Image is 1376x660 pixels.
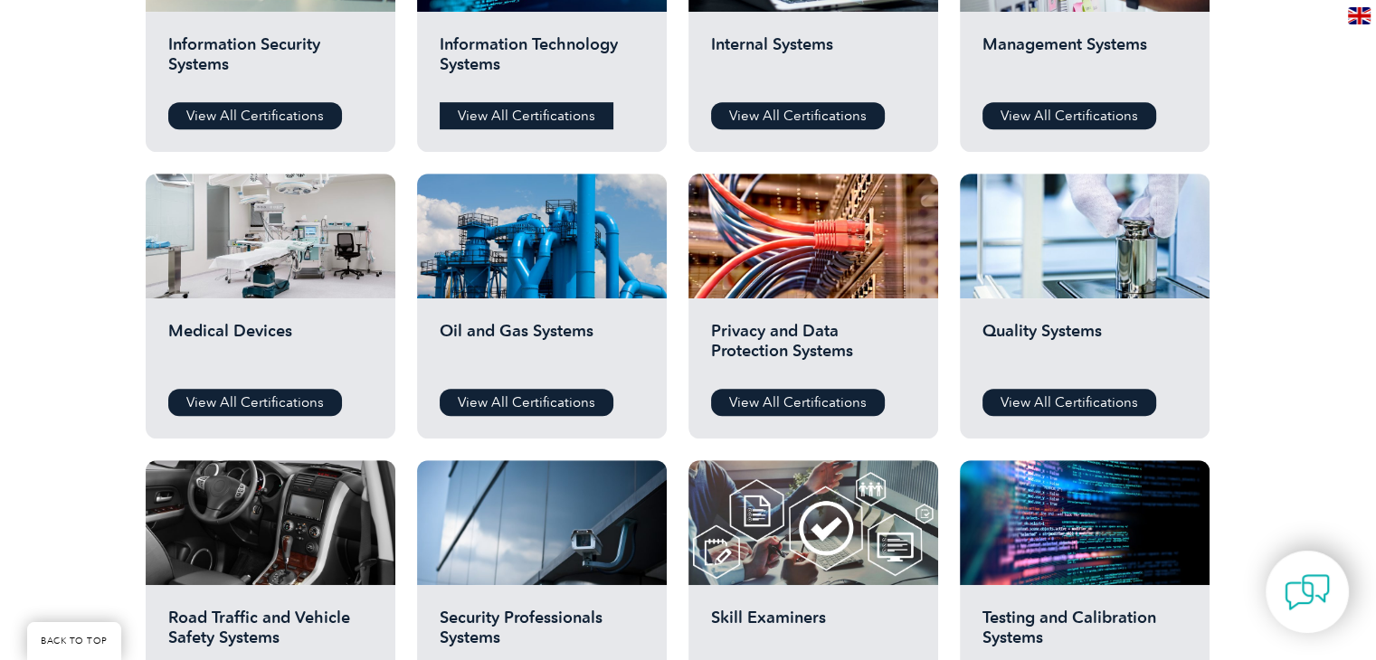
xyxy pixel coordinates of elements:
a: View All Certifications [168,102,342,129]
h2: Internal Systems [711,34,916,89]
a: View All Certifications [168,389,342,416]
h2: Oil and Gas Systems [440,321,644,375]
img: contact-chat.png [1285,570,1330,615]
a: View All Certifications [982,389,1156,416]
a: View All Certifications [982,102,1156,129]
a: BACK TO TOP [27,622,121,660]
a: View All Certifications [440,389,613,416]
h2: Information Technology Systems [440,34,644,89]
h2: Medical Devices [168,321,373,375]
h2: Quality Systems [982,321,1187,375]
a: View All Certifications [711,102,885,129]
img: en [1348,7,1371,24]
h2: Management Systems [982,34,1187,89]
a: View All Certifications [440,102,613,129]
h2: Information Security Systems [168,34,373,89]
a: View All Certifications [711,389,885,416]
h2: Privacy and Data Protection Systems [711,321,916,375]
